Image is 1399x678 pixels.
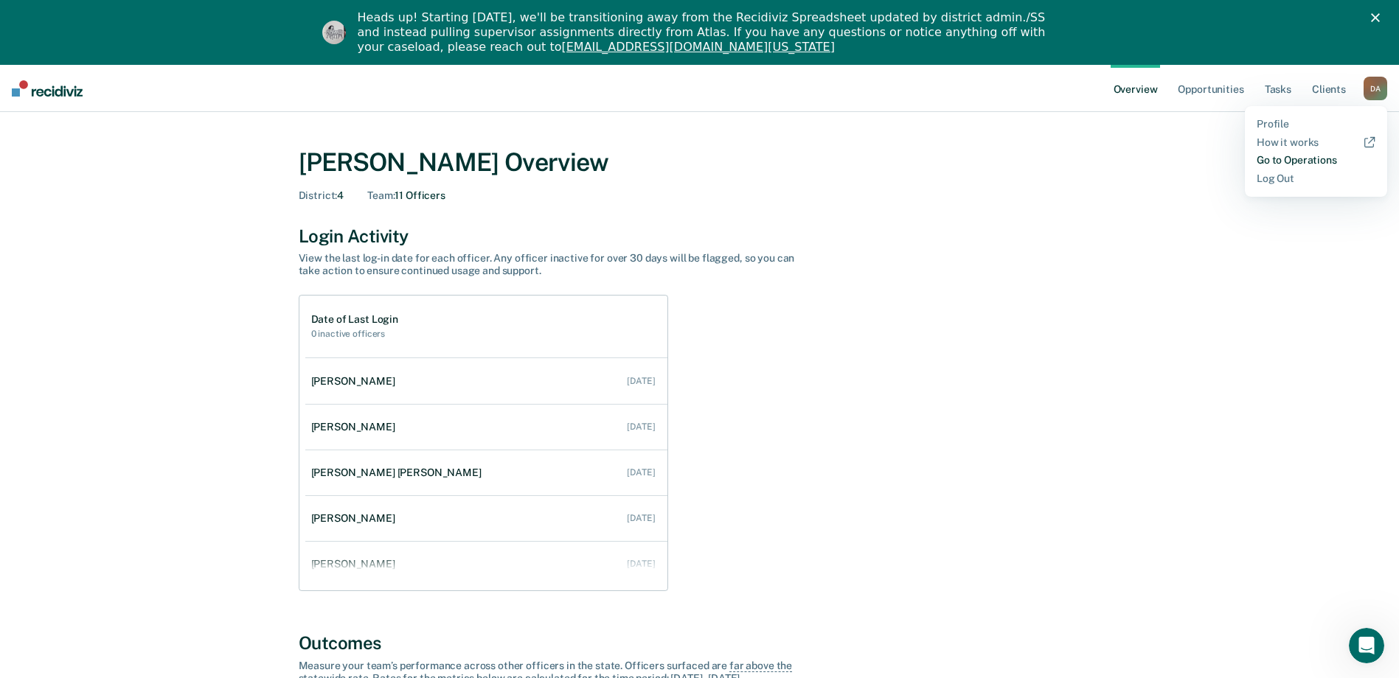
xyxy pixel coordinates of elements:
div: [PERSON_NAME] Overview [299,147,1101,178]
span: District : [299,189,338,201]
div: [PERSON_NAME] [PERSON_NAME] [311,466,487,479]
button: DA [1364,77,1387,100]
div: 4 [299,189,344,202]
div: [DATE] [627,376,655,386]
a: Tasks [1262,65,1294,112]
div: 11 Officers [367,189,445,202]
a: [PERSON_NAME] [PERSON_NAME] [DATE] [305,452,667,494]
h2: 0 inactive officers [311,329,398,339]
div: [PERSON_NAME] [311,375,401,388]
a: Log Out [1257,172,1375,185]
img: Recidiviz [12,80,83,97]
a: How it works [1257,136,1375,149]
a: [PERSON_NAME] [DATE] [305,360,667,402]
div: [PERSON_NAME] [311,558,401,570]
a: [EMAIL_ADDRESS][DOMAIN_NAME][US_STATE] [561,40,834,54]
div: View the last log-in date for each officer. Any officer inactive for over 30 days will be flagged... [299,252,815,277]
a: [PERSON_NAME] [DATE] [305,543,667,585]
div: Outcomes [299,632,1101,654]
a: Profile [1257,118,1375,130]
iframe: Intercom live chat [1349,628,1384,663]
div: Close [1371,13,1386,22]
div: [DATE] [627,513,655,523]
a: Clients [1309,65,1349,112]
div: [PERSON_NAME] [311,512,401,525]
div: [DATE] [627,467,655,478]
div: [PERSON_NAME] [311,421,401,433]
div: Login Activity [299,226,1101,247]
a: Overview [1111,65,1161,112]
a: Go to Operations [1257,154,1375,167]
div: D A [1364,77,1387,100]
span: Team : [367,189,395,201]
a: [PERSON_NAME] [DATE] [305,497,667,539]
a: [PERSON_NAME] [DATE] [305,406,667,448]
div: [DATE] [627,559,655,569]
a: Opportunities [1175,65,1246,112]
h1: Date of Last Login [311,313,398,326]
div: Heads up! Starting [DATE], we'll be transitioning away from the Recidiviz Spreadsheet updated by ... [358,10,1054,55]
img: Profile image for Kim [322,21,346,44]
div: [DATE] [627,422,655,432]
